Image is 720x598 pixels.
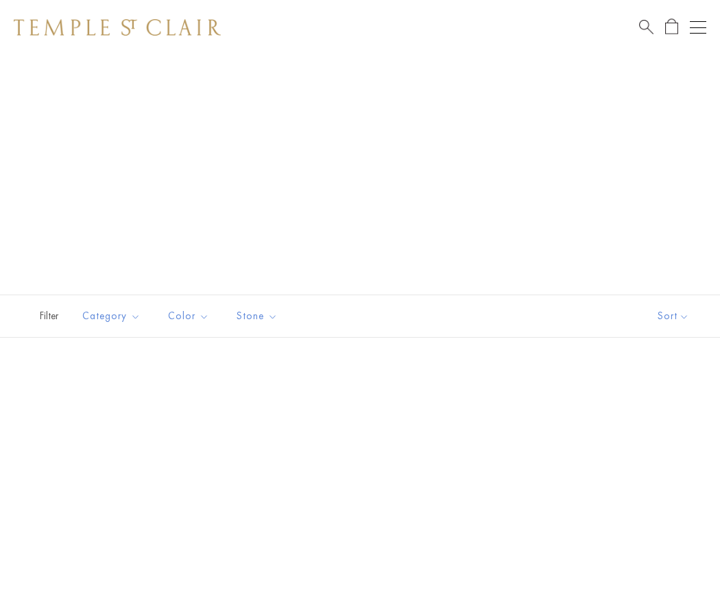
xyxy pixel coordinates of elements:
span: Stone [230,308,288,325]
button: Show sort by [627,295,720,337]
img: Temple St. Clair [14,19,221,36]
span: Category [75,308,151,325]
button: Color [158,301,219,332]
a: Open Shopping Bag [665,18,678,36]
button: Open navigation [690,19,706,36]
a: Search [639,18,653,36]
button: Category [72,301,151,332]
button: Stone [226,301,288,332]
span: Color [161,308,219,325]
